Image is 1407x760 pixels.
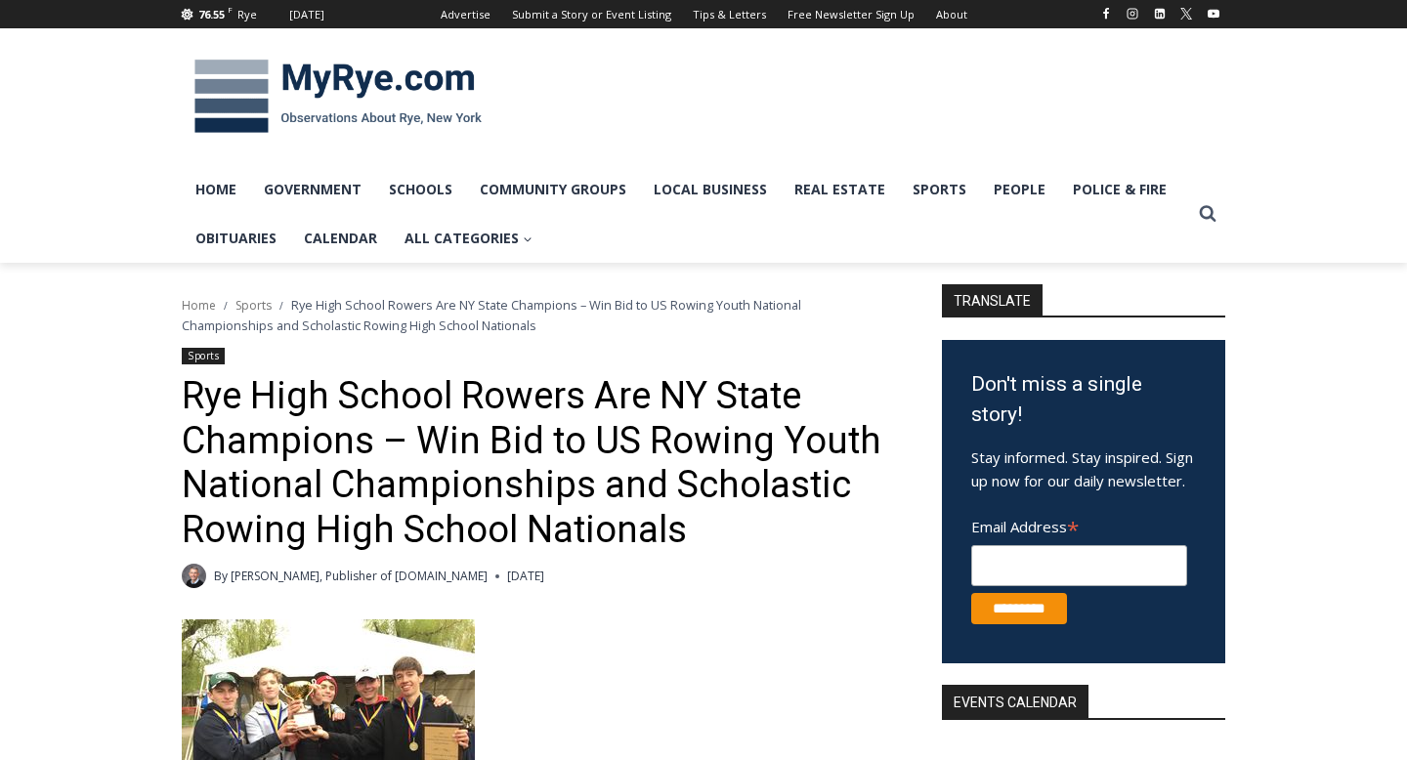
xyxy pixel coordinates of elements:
span: Rye High School Rowers Are NY State Champions – Win Bid to US Rowing Youth National Championships... [182,296,801,333]
span: By [214,567,228,585]
img: MyRye.com [182,46,494,148]
strong: TRANSLATE [942,284,1043,316]
time: [DATE] [507,567,544,585]
a: Home [182,165,250,214]
span: All Categories [405,228,533,249]
a: Sports [899,165,980,214]
span: F [228,4,233,15]
p: Stay informed. Stay inspired. Sign up now for our daily newsletter. [971,445,1196,492]
a: Facebook [1094,2,1118,25]
span: 76.55 [198,7,225,21]
a: People [980,165,1059,214]
h1: Rye High School Rowers Are NY State Champions – Win Bid to US Rowing Youth National Championships... [182,374,890,552]
a: Schools [375,165,466,214]
a: Local Business [640,165,781,214]
a: Author image [182,564,206,588]
a: All Categories [391,214,546,263]
nav: Primary Navigation [182,165,1190,264]
a: Linkedin [1148,2,1172,25]
a: Government [250,165,375,214]
h2: Events Calendar [942,685,1088,718]
span: / [224,299,228,313]
label: Email Address [971,507,1187,542]
div: [DATE] [289,6,324,23]
a: Real Estate [781,165,899,214]
a: Sports [182,348,225,364]
nav: Breadcrumbs [182,295,890,335]
div: Rye [237,6,257,23]
a: Police & Fire [1059,165,1180,214]
button: View Search Form [1190,196,1225,232]
a: Home [182,297,216,314]
a: Instagram [1121,2,1144,25]
a: YouTube [1202,2,1225,25]
span: / [279,299,283,313]
a: Calendar [290,214,391,263]
a: X [1174,2,1198,25]
h3: Don't miss a single story! [971,369,1196,431]
a: Sports [235,297,272,314]
a: Obituaries [182,214,290,263]
a: [PERSON_NAME], Publisher of [DOMAIN_NAME] [231,568,488,584]
a: Community Groups [466,165,640,214]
